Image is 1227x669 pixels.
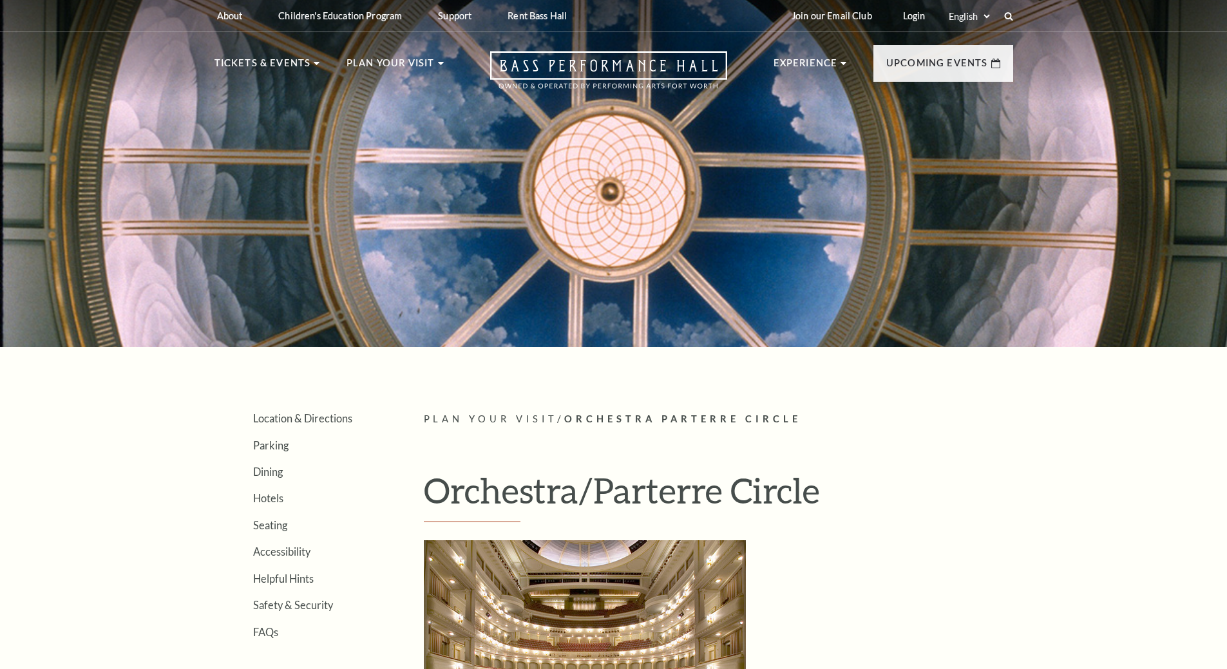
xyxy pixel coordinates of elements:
[253,466,283,478] a: Dining
[253,599,333,611] a: Safety & Security
[438,10,471,21] p: Support
[253,412,352,424] a: Location & Directions
[424,632,746,647] a: Orchestra Parterre Map
[253,492,283,504] a: Hotels
[424,411,1013,428] p: /
[217,10,243,21] p: About
[774,55,838,79] p: Experience
[424,469,1013,522] h1: Orchestra/Parterre Circle
[508,10,567,21] p: Rent Bass Hall
[564,413,801,424] span: Orchestra Parterre Circle
[253,572,314,585] a: Helpful Hints
[253,439,289,451] a: Parking
[946,10,992,23] select: Select:
[278,10,402,21] p: Children's Education Program
[347,55,435,79] p: Plan Your Visit
[253,519,287,531] a: Seating
[214,55,311,79] p: Tickets & Events
[424,413,558,424] span: Plan Your Visit
[886,55,988,79] p: Upcoming Events
[253,626,278,638] a: FAQs
[253,545,310,558] a: Accessibility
